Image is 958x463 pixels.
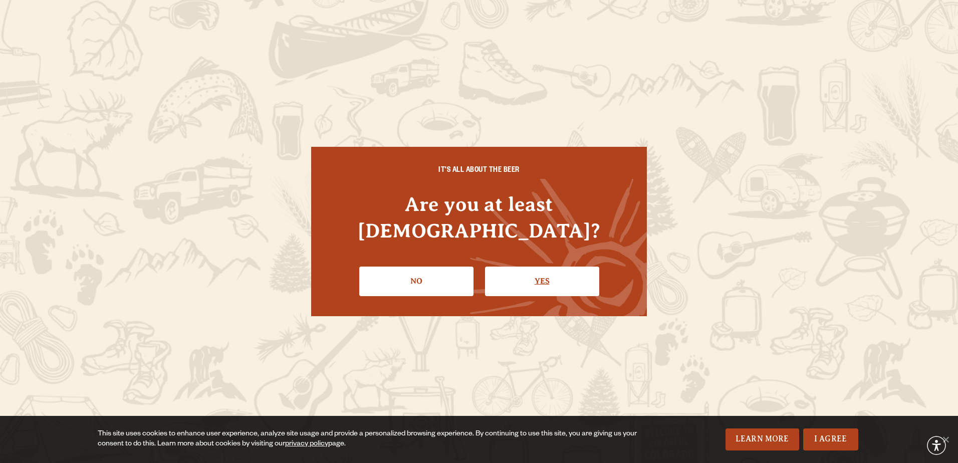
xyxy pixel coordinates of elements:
[485,267,599,296] a: Confirm I'm 21 or older
[331,167,627,176] h6: IT'S ALL ABOUT THE BEER
[803,428,858,450] a: I Agree
[359,267,473,296] a: No
[726,428,799,450] a: Learn More
[98,429,642,449] div: This site uses cookies to enhance user experience, analyze site usage and provide a personalized ...
[285,440,328,448] a: privacy policy
[331,191,627,244] h4: Are you at least [DEMOGRAPHIC_DATA]?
